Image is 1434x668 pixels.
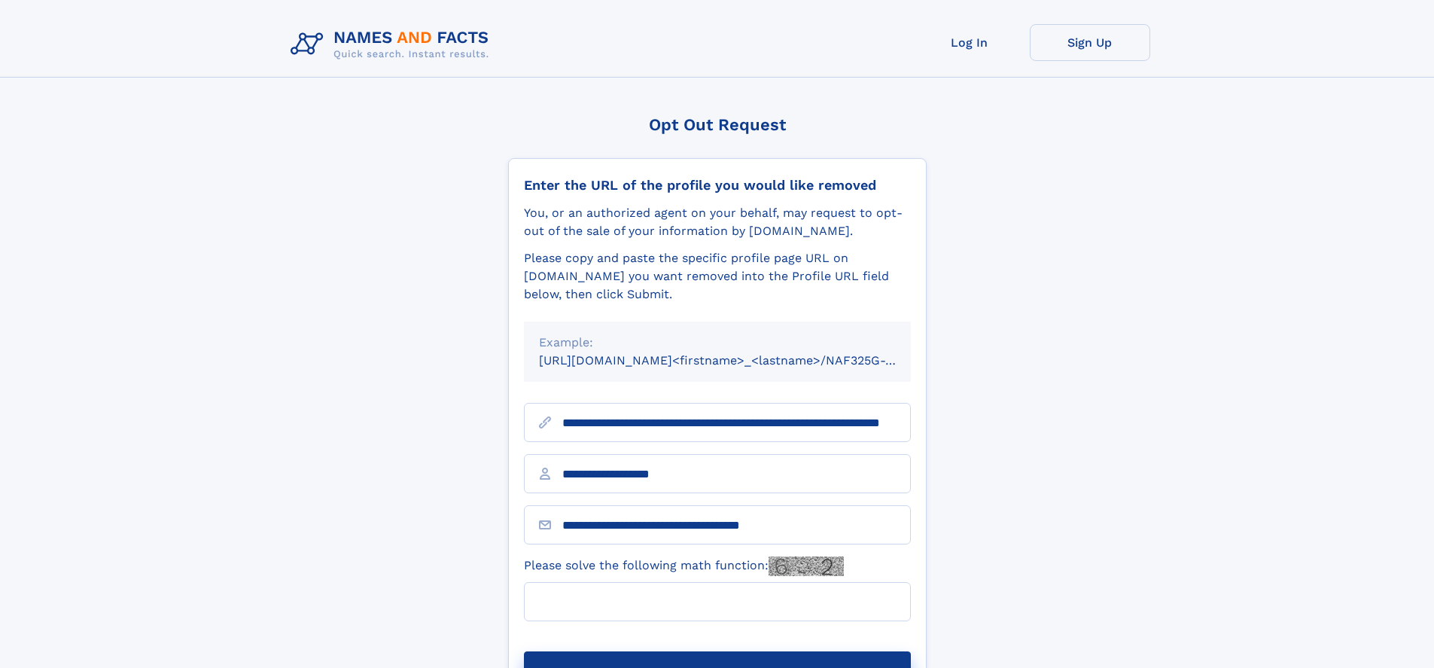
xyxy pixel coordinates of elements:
div: You, or an authorized agent on your behalf, may request to opt-out of the sale of your informatio... [524,204,911,240]
div: Opt Out Request [508,115,927,134]
div: Please copy and paste the specific profile page URL on [DOMAIN_NAME] you want removed into the Pr... [524,249,911,303]
label: Please solve the following math function: [524,557,844,576]
a: Sign Up [1030,24,1150,61]
div: Enter the URL of the profile you would like removed [524,177,911,194]
a: Log In [909,24,1030,61]
small: [URL][DOMAIN_NAME]<firstname>_<lastname>/NAF325G-xxxxxxxx [539,353,939,368]
img: Logo Names and Facts [285,24,501,65]
div: Example: [539,334,896,352]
